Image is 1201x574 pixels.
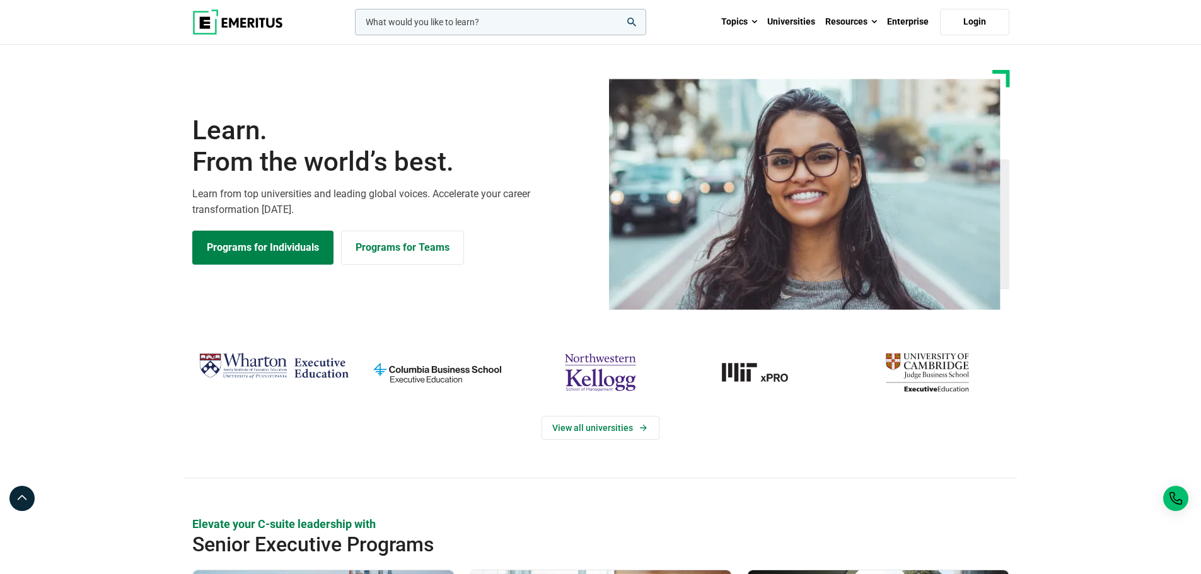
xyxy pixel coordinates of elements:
[940,9,1009,35] a: Login
[688,348,839,397] a: MIT-xPRO
[199,348,349,385] img: Wharton Executive Education
[362,348,513,397] img: columbia-business-school
[542,416,659,440] a: View Universities
[192,146,593,178] span: From the world’s best.
[688,348,839,397] img: MIT xPRO
[355,9,646,35] input: woocommerce-product-search-field-0
[609,79,1001,310] img: Learn from the world's best
[852,348,1002,397] img: cambridge-judge-business-school
[192,516,1009,532] p: Elevate your C-suite leadership with
[192,532,927,557] h2: Senior Executive Programs
[192,186,593,218] p: Learn from top universities and leading global voices. Accelerate your career transformation [DATE].
[192,231,334,265] a: Explore Programs
[192,115,593,178] h1: Learn.
[525,348,676,397] img: northwestern-kellogg
[341,231,464,265] a: Explore for Business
